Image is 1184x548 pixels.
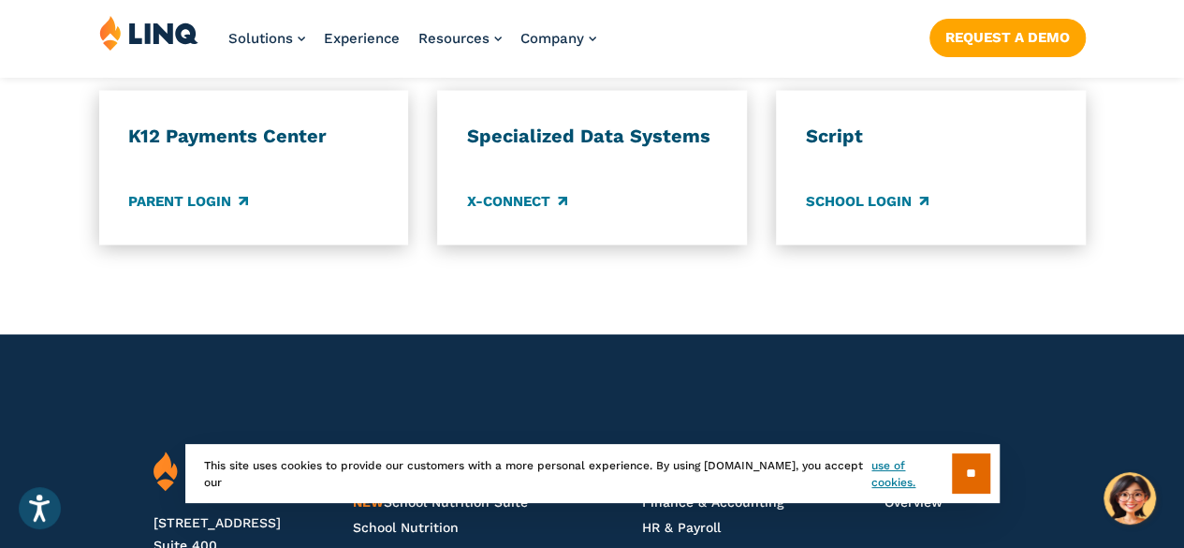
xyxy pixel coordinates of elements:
a: use of cookies. [871,457,951,491]
div: This site uses cookies to provide our customers with a more personal experience. By using [DOMAIN... [185,444,1000,503]
img: LINQ | K‑12 Software [153,452,267,492]
img: LINQ | K‑12 Software [99,15,198,51]
a: Request a Demo [929,19,1086,56]
h3: Script [806,124,1056,148]
span: Resources [418,30,490,47]
h3: K12 Payments Center [128,124,378,148]
nav: Button Navigation [929,15,1086,56]
a: Parent Login [128,190,248,211]
nav: Primary Navigation [228,15,596,77]
a: Resources [418,30,502,47]
h3: Specialized Data Systems [467,124,717,148]
a: X-Connect [467,190,567,211]
span: Company [520,30,584,47]
a: Company [520,30,596,47]
button: Hello, have a question? Let’s chat. [1104,472,1156,525]
a: Solutions [228,30,305,47]
span: Solutions [228,30,293,47]
a: Experience [324,30,400,47]
a: School Login [806,190,928,211]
